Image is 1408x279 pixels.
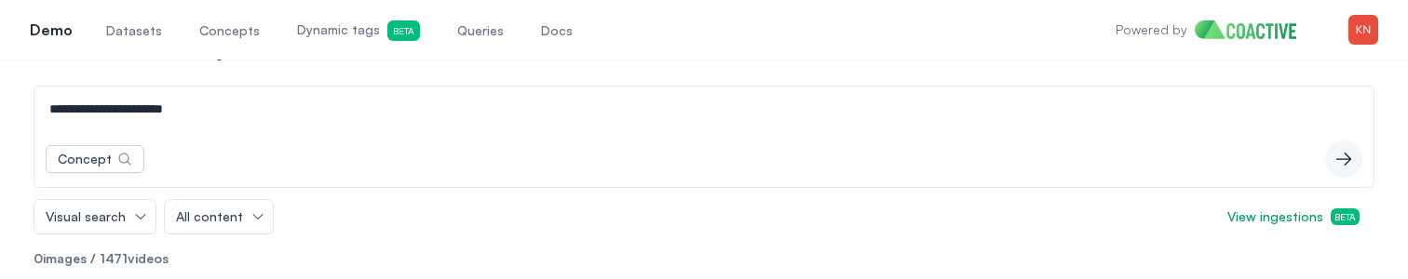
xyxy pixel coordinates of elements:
button: All content [165,200,273,233]
span: 0 [34,250,43,266]
button: Visual search [34,200,156,233]
span: Beta [387,20,420,41]
span: Queries [457,21,504,40]
span: Dynamic tags [297,20,420,41]
span: Concepts [199,21,260,40]
span: 1471 [100,250,128,266]
img: Menu for the logged in user [1348,15,1378,45]
span: View ingestions [1227,207,1360,226]
p: Demo [30,19,73,41]
span: Datasets [106,21,162,40]
div: Concept [58,150,112,168]
p: Powered by [1116,20,1187,39]
span: All content [176,207,243,226]
span: Visual search [46,207,126,226]
span: Beta [1331,208,1360,225]
button: View ingestionsBeta [1212,200,1374,233]
p: images / videos [34,249,1374,268]
button: Concept [46,145,144,173]
img: Home [1195,20,1311,39]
